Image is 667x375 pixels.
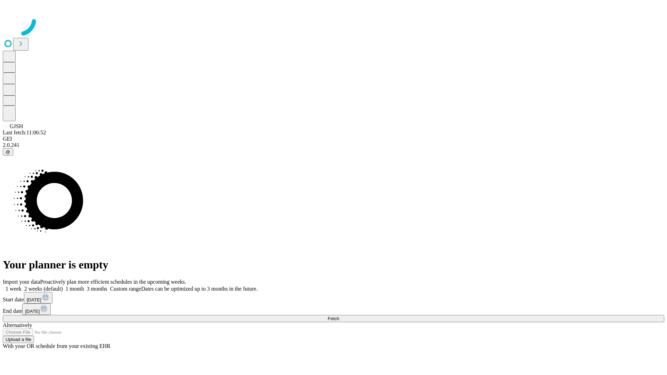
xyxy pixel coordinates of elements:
[141,286,257,292] span: Dates can be optimized up to 3 months in the future.
[3,343,110,349] span: With your OR schedule from your existing EHR
[40,279,186,285] span: Proactively plan more efficient schedules in the upcoming weeks.
[3,130,46,135] span: Last fetch: 11:06:52
[3,148,13,156] button: @
[3,142,664,148] div: 2.0.241
[66,286,84,292] span: 1 month
[24,292,52,303] button: [DATE]
[3,279,40,285] span: Import your data
[6,149,10,155] span: @
[328,316,339,321] span: Fetch
[25,309,40,314] span: [DATE]
[27,297,41,302] span: [DATE]
[10,123,23,129] span: GJSH
[3,258,664,271] h1: Your planner is empty
[3,315,664,322] button: Fetch
[87,286,107,292] span: 3 months
[3,303,664,315] div: End date
[3,322,32,328] span: Alternatively
[6,286,22,292] span: 1 week
[22,303,51,315] button: [DATE]
[3,292,664,303] div: Start date
[24,286,63,292] span: 2 weeks (default)
[3,336,34,343] button: Upload a file
[3,136,664,142] div: GEI
[110,286,141,292] span: Custom range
